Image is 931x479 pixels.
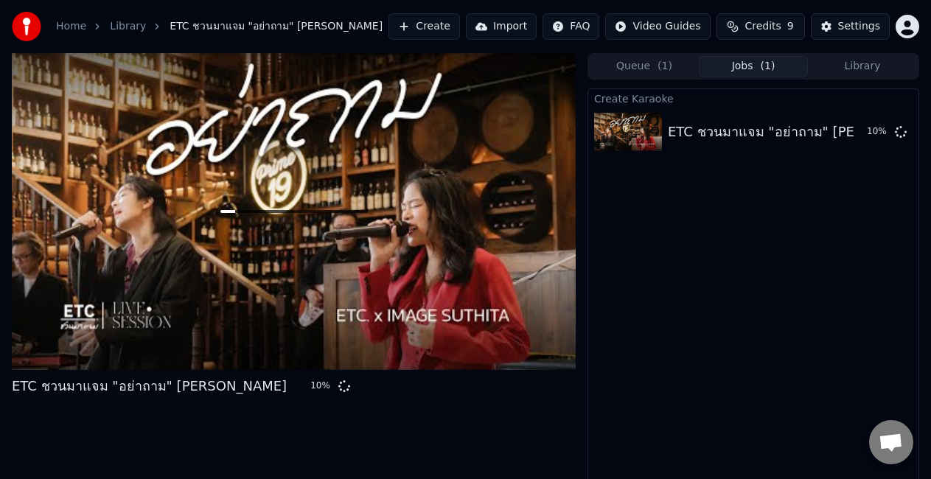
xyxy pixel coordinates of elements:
button: Settings [811,13,890,40]
div: Create Karaoke [588,89,918,107]
button: Jobs [699,56,808,77]
span: ( 1 ) [761,59,775,74]
img: youka [12,12,41,41]
span: 9 [787,19,794,34]
button: Import [466,13,537,40]
div: ETC ชวนมาแจม "อย่าถาม" [PERSON_NAME] [12,376,287,396]
a: Home [56,19,86,34]
span: Credits [745,19,781,34]
button: Credits9 [716,13,805,40]
nav: breadcrumb [56,19,383,34]
button: Queue [590,56,699,77]
div: 10 % [867,126,889,138]
a: Library [110,19,146,34]
button: Library [808,56,917,77]
div: Settings [838,19,880,34]
a: Open chat [869,420,913,464]
span: ETC ชวนมาแจม "อย่าถาม" [PERSON_NAME] [170,19,383,34]
button: Video Guides [605,13,710,40]
button: FAQ [543,13,599,40]
span: ( 1 ) [658,59,672,74]
div: 10 % [310,380,332,392]
button: Create [388,13,460,40]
